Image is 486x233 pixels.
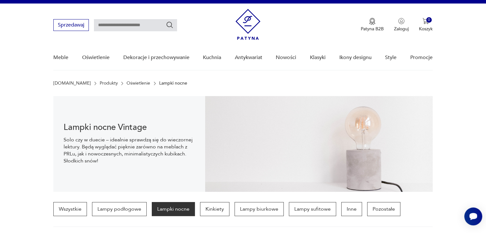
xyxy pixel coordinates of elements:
[361,18,384,32] a: Ikona medaluPatyna B2B
[203,45,221,70] a: Kuchnia
[385,45,397,70] a: Style
[341,202,362,216] a: Inne
[159,81,187,86] p: Lampki nocne
[419,26,433,32] p: Koszyk
[100,81,118,86] a: Produkty
[276,45,296,70] a: Nowości
[123,45,189,70] a: Dekoracje i przechowywanie
[235,9,260,40] img: Patyna - sklep z meblami i dekoracjami vintage
[64,136,195,164] p: Solo czy w duecie – idealnie sprawdzą się do wieczornej lektury. Będą wyglądać pięknie zarówno na...
[53,45,68,70] a: Meble
[235,45,262,70] a: Antykwariat
[53,202,87,216] a: Wszystkie
[367,202,400,216] a: Pozostałe
[166,21,174,29] button: Szukaj
[82,45,110,70] a: Oświetlenie
[152,202,195,216] a: Lampki nocne
[361,18,384,32] button: Patyna B2B
[339,45,371,70] a: Ikony designu
[205,96,433,192] img: Lampki nocne vintage
[394,18,409,32] button: Zaloguj
[64,124,195,131] h1: Lampki nocne Vintage
[127,81,150,86] a: Oświetlenie
[53,23,89,28] a: Sprzedawaj
[235,202,284,216] a: Lampy biurkowe
[394,26,409,32] p: Zaloguj
[398,18,405,24] img: Ikonka użytkownika
[92,202,147,216] a: Lampy podłogowe
[419,18,433,32] button: 0Koszyk
[464,207,482,225] iframe: Smartsupp widget button
[410,45,433,70] a: Promocje
[310,45,326,70] a: Klasyki
[53,19,89,31] button: Sprzedawaj
[422,18,429,24] img: Ikona koszyka
[426,17,432,23] div: 0
[53,81,91,86] a: [DOMAIN_NAME]
[361,26,384,32] p: Patyna B2B
[369,18,375,25] img: Ikona medalu
[200,202,229,216] a: Kinkiety
[289,202,336,216] a: Lampy sufitowe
